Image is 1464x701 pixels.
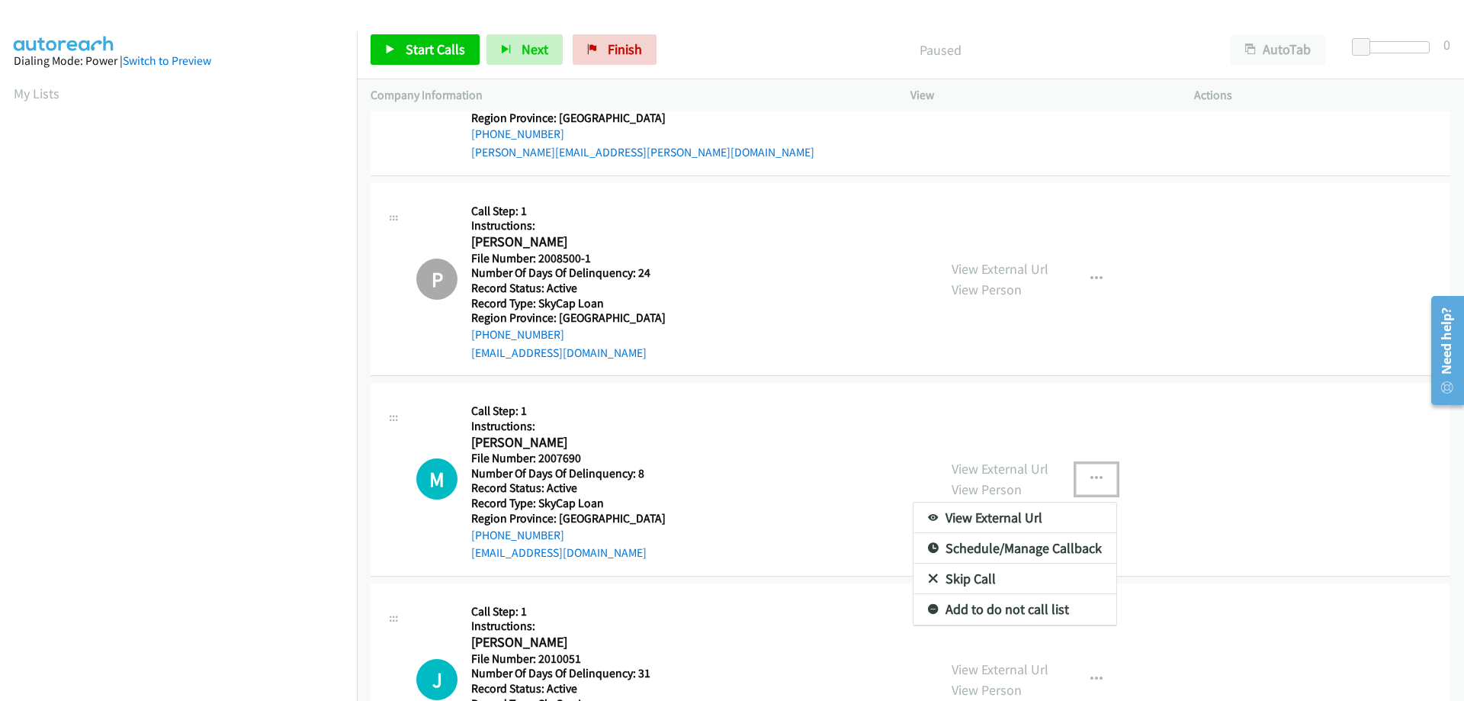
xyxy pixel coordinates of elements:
[123,53,211,68] a: Switch to Preview
[416,659,457,700] h1: J
[913,503,1116,533] a: View External Url
[913,594,1116,625] a: Add to do not call list
[14,85,59,102] a: My Lists
[416,659,457,700] div: The call is yet to be attempted
[14,52,343,70] div: Dialing Mode: Power |
[913,564,1116,594] a: Skip Call
[1420,290,1464,411] iframe: Resource Center
[913,533,1116,564] a: Schedule/Manage Callback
